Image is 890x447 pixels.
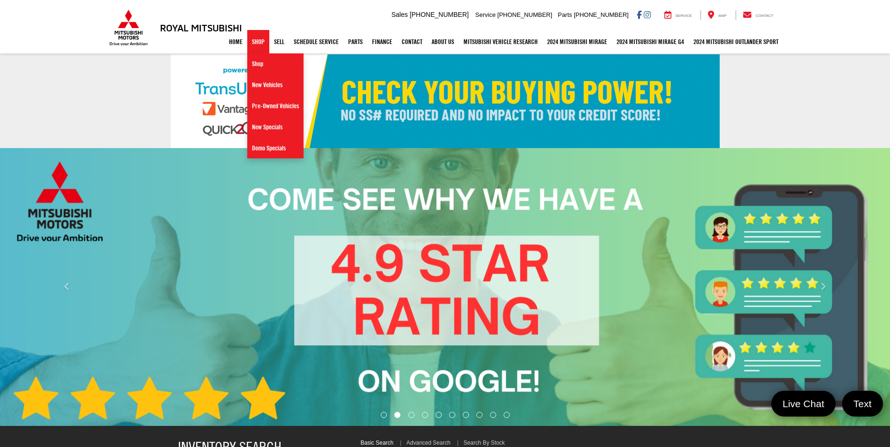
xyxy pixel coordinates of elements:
a: 2024 Mitsubishi Mirage G4 [612,30,689,53]
a: Sell [269,30,289,53]
a: Contact [397,30,427,53]
a: Map [700,10,733,20]
h3: Royal Mitsubishi [160,22,242,33]
a: Demo Specials [247,138,304,158]
a: Contact [736,10,781,20]
a: Schedule Service: Opens in a new tab [289,30,343,53]
a: About Us [427,30,459,53]
span: Sales [391,11,408,18]
a: Pre-Owned Vehicles [247,96,304,117]
a: Instagram: Click to visit our Instagram page [644,11,651,18]
a: 2024 Mitsubishi Mirage [542,30,612,53]
span: [PHONE_NUMBER] [410,11,469,18]
span: Service [676,14,692,18]
span: Map [718,14,726,18]
span: Service [475,11,495,18]
span: Parts [558,11,572,18]
a: Parts: Opens in a new tab [343,30,367,53]
a: Home [224,30,247,53]
a: New Specials [247,117,304,138]
a: Service [657,10,699,20]
img: Check Your Buying Power [171,54,720,148]
a: Shop [247,30,269,53]
a: 2024 Mitsubishi Outlander SPORT [689,30,783,53]
a: Shop [247,53,304,74]
span: [PHONE_NUMBER] [574,11,629,18]
a: Live Chat [771,391,836,417]
span: Text [849,397,876,410]
span: [PHONE_NUMBER] [497,11,552,18]
img: Mitsubishi [107,9,150,46]
a: Mitsubishi Vehicle Research [459,30,542,53]
button: Click to view next picture. [756,167,890,407]
a: Finance [367,30,397,53]
span: Contact [755,14,773,18]
a: Text [842,391,883,417]
a: New Vehicles [247,74,304,96]
a: Facebook: Click to visit our Facebook page [637,11,642,18]
span: Live Chat [778,397,829,410]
